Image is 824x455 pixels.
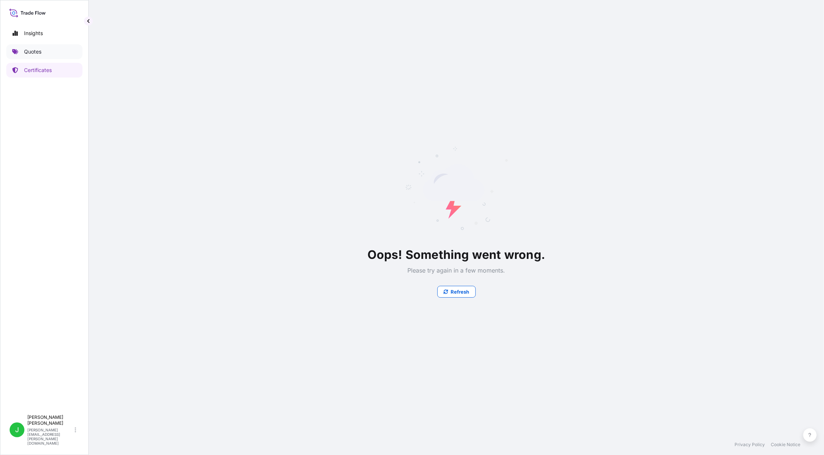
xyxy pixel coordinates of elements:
[15,426,19,434] span: J
[6,26,82,41] a: Insights
[27,414,73,426] p: [PERSON_NAME] [PERSON_NAME]
[437,286,476,298] button: Refresh
[24,66,52,74] p: Certificates
[451,288,469,295] p: Refresh
[735,442,765,448] a: Privacy Policy
[6,44,82,59] a: Quotes
[24,30,43,37] p: Insights
[367,246,545,264] p: Oops! Something went wrong.
[24,48,41,55] p: Quotes
[6,63,82,78] a: Certificates
[771,442,800,448] a: Cookie Notice
[367,267,545,274] p: Please try again in a few moments.
[27,428,73,445] p: [PERSON_NAME][EMAIL_ADDRESS][PERSON_NAME][DOMAIN_NAME]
